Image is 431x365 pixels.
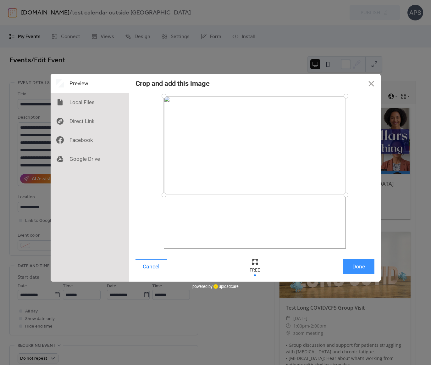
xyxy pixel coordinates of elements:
[51,131,129,149] div: Facebook
[51,93,129,112] div: Local Files
[51,112,129,131] div: Direct Link
[135,259,167,274] button: Cancel
[135,80,210,87] div: Crop and add this image
[51,74,129,93] div: Preview
[51,149,129,168] div: Google Drive
[362,74,381,93] button: Close
[213,284,239,289] a: uploadcare
[343,259,374,274] button: Done
[192,282,239,291] div: powered by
